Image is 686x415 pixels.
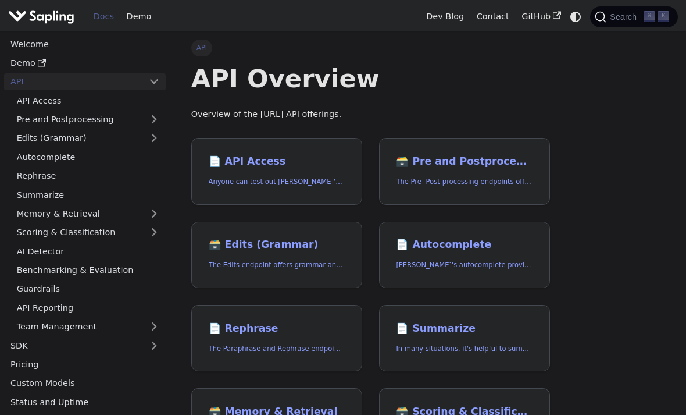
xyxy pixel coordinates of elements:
[396,155,532,168] h2: Pre and Postprocessing
[10,92,166,109] a: API Access
[87,8,120,26] a: Docs
[396,176,532,187] p: The Pre- Post-processing endpoints offer tools for preparing your text data for ingestation as we...
[191,108,550,122] p: Overview of the [URL] API offerings.
[10,243,166,260] a: AI Detector
[10,299,166,316] a: API Reporting
[4,55,166,72] a: Demo
[396,322,532,335] h2: Summarize
[191,305,362,372] a: 📄️ RephraseThe Paraphrase and Rephrase endpoints offer paraphrasing for particular styles.
[10,205,166,222] a: Memory & Retrieval
[142,337,166,354] button: Expand sidebar category 'SDK'
[470,8,516,26] a: Contact
[10,318,166,335] a: Team Management
[209,155,345,168] h2: API Access
[191,138,362,205] a: 📄️ API AccessAnyone can test out [PERSON_NAME]'s API. To get started with the API, simply:
[4,337,142,354] a: SDK
[4,375,166,392] a: Custom Models
[209,260,345,271] p: The Edits endpoint offers grammar and spell checking.
[396,260,532,271] p: Sapling's autocomplete provides predictions of the next few characters or words
[191,222,362,289] a: 🗃️ Edits (Grammar)The Edits endpoint offers grammar and spell checking.
[4,393,166,410] a: Status and Uptime
[4,356,166,373] a: Pricing
[10,281,166,297] a: Guardrails
[590,6,677,27] button: Search (Command+K)
[4,73,142,90] a: API
[191,63,550,94] h1: API Overview
[420,8,470,26] a: Dev Blog
[142,73,166,90] button: Collapse sidebar category 'API'
[10,148,166,165] a: Autocomplete
[4,36,166,52] a: Welcome
[209,343,345,354] p: The Paraphrase and Rephrase endpoints offer paraphrasing for particular styles.
[8,8,74,25] img: Sapling.ai
[120,8,158,26] a: Demo
[379,305,550,372] a: 📄️ SummarizeIn many situations, it's helpful to summarize a longer document into a shorter, more ...
[10,130,166,147] a: Edits (Grammar)
[10,111,166,128] a: Pre and Postprocessing
[209,176,345,187] p: Anyone can test out Sapling's API. To get started with the API, simply:
[567,8,584,25] button: Switch between dark and light mode (currently system mode)
[515,8,567,26] a: GitHub
[379,222,550,289] a: 📄️ Autocomplete[PERSON_NAME]'s autocomplete provides predictions of the next few characters or words
[396,343,532,354] p: In many situations, it's helpful to summarize a longer document into a shorter, more easily diges...
[191,40,213,56] span: API
[396,239,532,251] h2: Autocomplete
[209,239,345,251] h2: Edits (Grammar)
[10,224,166,241] a: Scoring & Classification
[209,322,345,335] h2: Rephrase
[658,11,669,22] kbd: K
[379,138,550,205] a: 🗃️ Pre and PostprocessingThe Pre- Post-processing endpoints offer tools for preparing your text d...
[191,40,550,56] nav: Breadcrumbs
[10,262,166,279] a: Benchmarking & Evaluation
[10,186,166,203] a: Summarize
[8,8,78,25] a: Sapling.ai
[10,168,166,185] a: Rephrase
[644,11,655,22] kbd: ⌘
[606,12,644,22] span: Search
